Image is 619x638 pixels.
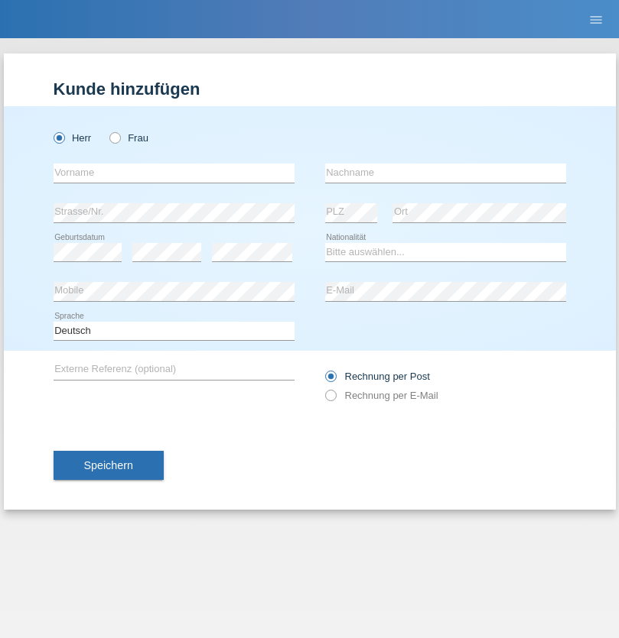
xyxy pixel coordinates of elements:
[84,459,133,471] span: Speichern
[54,132,92,144] label: Herr
[325,390,335,409] input: Rechnung per E-Mail
[54,132,64,142] input: Herr
[325,390,438,401] label: Rechnung per E-Mail
[581,15,611,24] a: menu
[109,132,119,142] input: Frau
[325,371,430,382] label: Rechnung per Post
[54,451,164,480] button: Speichern
[588,12,604,28] i: menu
[325,371,335,390] input: Rechnung per Post
[109,132,148,144] label: Frau
[54,79,566,99] h1: Kunde hinzufügen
